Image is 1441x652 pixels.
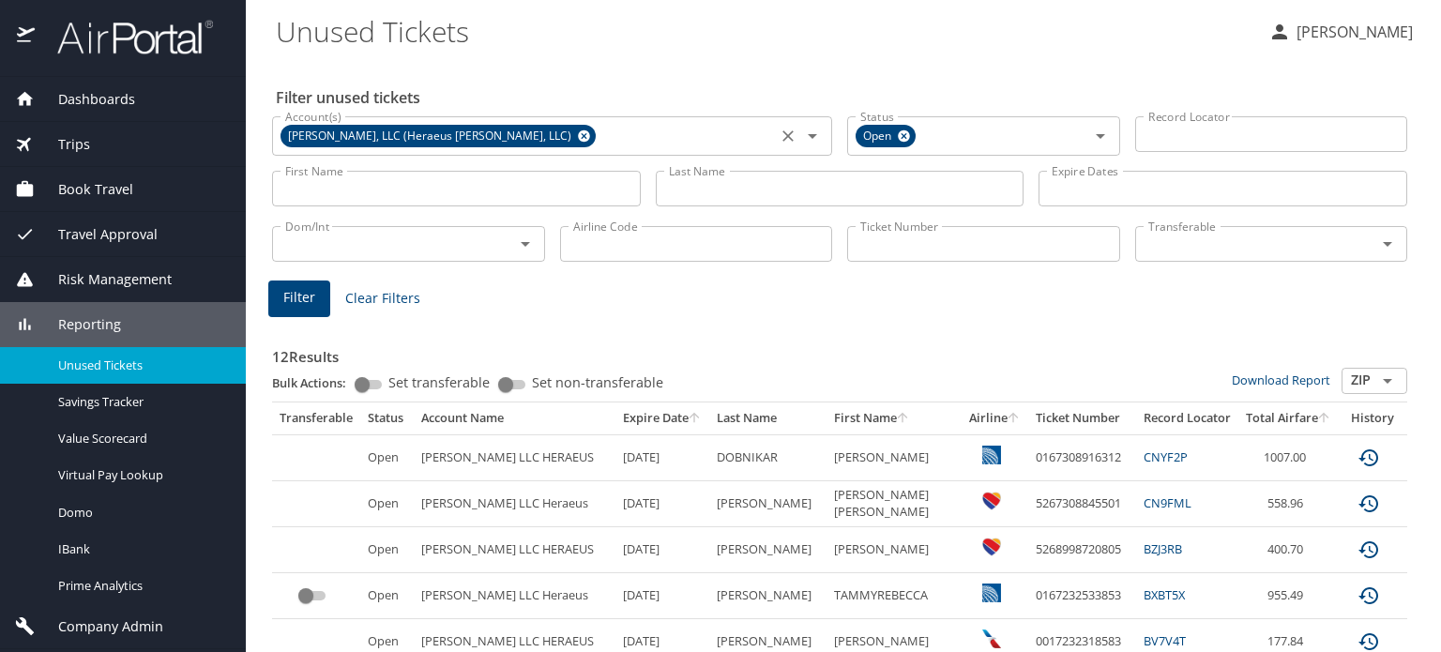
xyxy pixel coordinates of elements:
th: Airline [962,402,1028,434]
span: Savings Tracker [58,393,223,411]
th: Expire Date [615,402,709,434]
div: Open [856,125,916,147]
span: Set transferable [388,376,490,389]
td: [PERSON_NAME] [709,573,827,619]
td: [PERSON_NAME] [827,527,962,573]
th: Record Locator [1136,402,1238,434]
td: [PERSON_NAME] LLC HERAEUS [414,434,615,480]
img: American Airlines [982,629,1001,648]
td: 400.70 [1238,527,1339,573]
td: [DATE] [615,434,709,480]
a: CN9FML [1144,494,1191,511]
span: Dashboards [35,89,135,110]
th: Ticket Number [1028,402,1136,434]
span: Book Travel [35,179,133,200]
img: United Airlines [982,446,1001,464]
button: sort [1318,413,1331,425]
td: [PERSON_NAME] LLC Heraeus [414,481,615,527]
td: [PERSON_NAME] [709,481,827,527]
button: Filter [268,281,330,317]
span: Value Scorecard [58,430,223,447]
img: icon-airportal.png [17,19,37,55]
td: [PERSON_NAME] LLC HERAEUS [414,527,615,573]
span: Trips [35,134,90,155]
td: [DATE] [615,527,709,573]
span: Set non-transferable [532,376,663,389]
div: [PERSON_NAME], LLC (Heraeus [PERSON_NAME], LLC) [281,125,596,147]
td: Open [360,481,414,527]
td: 5267308845501 [1028,481,1136,527]
p: Bulk Actions: [272,374,361,391]
a: BV7V4T [1144,632,1186,649]
td: Open [360,573,414,619]
td: 0167308916312 [1028,434,1136,480]
h2: Filter unused tickets [276,83,1411,113]
button: Open [1374,231,1401,257]
span: Open [856,127,903,146]
span: IBank [58,540,223,558]
button: Open [799,123,826,149]
img: Southwest Airlines [982,492,1001,510]
td: 558.96 [1238,481,1339,527]
td: 0167232533853 [1028,573,1136,619]
button: Open [512,231,538,257]
td: 1007.00 [1238,434,1339,480]
button: Clear [775,123,801,149]
th: Total Airfare [1238,402,1339,434]
td: Open [360,527,414,573]
a: BZJ3RB [1144,540,1182,557]
td: DOBNIKAR [709,434,827,480]
button: sort [689,413,702,425]
th: Last Name [709,402,827,434]
td: [PERSON_NAME] [827,434,962,480]
button: Open [1087,123,1114,149]
a: BXBT5X [1144,586,1185,603]
img: Southwest Airlines [982,538,1001,556]
h1: Unused Tickets [276,2,1253,60]
td: 955.49 [1238,573,1339,619]
span: Reporting [35,314,121,335]
a: Download Report [1232,371,1330,388]
th: Status [360,402,414,434]
td: Open [360,434,414,480]
button: [PERSON_NAME] [1261,15,1420,49]
td: 5268998720805 [1028,527,1136,573]
th: First Name [827,402,962,434]
p: [PERSON_NAME] [1291,21,1413,43]
button: sort [1008,413,1021,425]
span: Unused Tickets [58,356,223,374]
button: sort [897,413,910,425]
button: Open [1374,368,1401,394]
th: Account Name [414,402,615,434]
button: Clear Filters [338,281,428,316]
span: Risk Management [35,269,172,290]
a: CNYF2P [1144,448,1188,465]
span: Virtual Pay Lookup [58,466,223,484]
span: Prime Analytics [58,577,223,595]
span: [PERSON_NAME], LLC (Heraeus [PERSON_NAME], LLC) [281,127,583,146]
span: Filter [283,286,315,310]
span: Travel Approval [35,224,158,245]
td: [PERSON_NAME] LLC Heraeus [414,573,615,619]
td: TAMMYREBECCA [827,573,962,619]
h3: 12 Results [272,335,1407,368]
td: [DATE] [615,573,709,619]
div: Transferable [280,410,353,427]
th: History [1339,402,1406,434]
td: [DATE] [615,481,709,527]
span: Company Admin [35,616,163,637]
span: Clear Filters [345,287,420,311]
img: airportal-logo.png [37,19,213,55]
img: United Airlines [982,584,1001,602]
span: Domo [58,504,223,522]
td: [PERSON_NAME] [709,527,827,573]
td: [PERSON_NAME] [PERSON_NAME] [827,481,962,527]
